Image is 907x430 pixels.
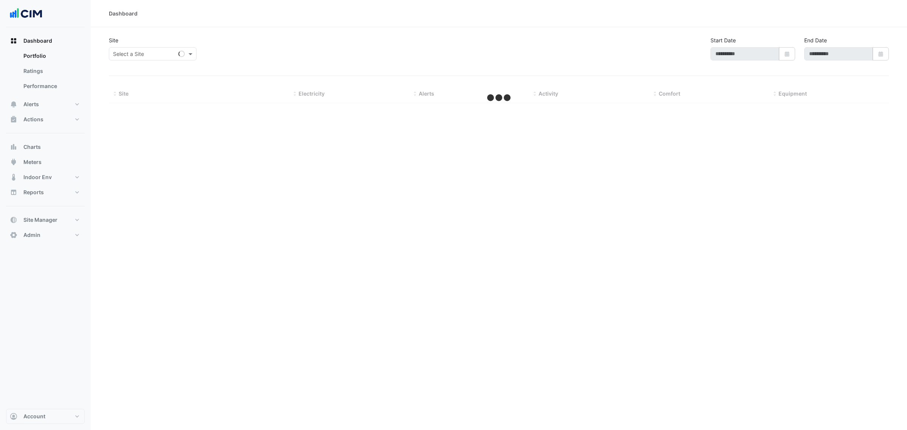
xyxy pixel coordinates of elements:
[17,63,85,79] a: Ratings
[6,170,85,185] button: Indoor Env
[6,48,85,97] div: Dashboard
[10,231,17,239] app-icon: Admin
[804,36,827,44] label: End Date
[6,139,85,155] button: Charts
[6,212,85,227] button: Site Manager
[17,79,85,94] a: Performance
[23,173,52,181] span: Indoor Env
[6,185,85,200] button: Reports
[710,36,736,44] label: Start Date
[23,413,45,420] span: Account
[779,90,807,97] span: Equipment
[10,158,17,166] app-icon: Meters
[419,90,434,97] span: Alerts
[109,9,138,17] div: Dashboard
[6,155,85,170] button: Meters
[109,36,118,44] label: Site
[17,48,85,63] a: Portfolio
[119,90,128,97] span: Site
[23,116,43,123] span: Actions
[6,227,85,243] button: Admin
[10,173,17,181] app-icon: Indoor Env
[6,409,85,424] button: Account
[6,33,85,48] button: Dashboard
[539,90,558,97] span: Activity
[10,116,17,123] app-icon: Actions
[23,158,42,166] span: Meters
[23,231,40,239] span: Admin
[23,37,52,45] span: Dashboard
[10,101,17,108] app-icon: Alerts
[659,90,680,97] span: Comfort
[23,143,41,151] span: Charts
[299,90,325,97] span: Electricity
[6,112,85,127] button: Actions
[6,97,85,112] button: Alerts
[23,189,44,196] span: Reports
[10,189,17,196] app-icon: Reports
[23,101,39,108] span: Alerts
[23,216,57,224] span: Site Manager
[10,37,17,45] app-icon: Dashboard
[10,143,17,151] app-icon: Charts
[9,6,43,21] img: Company Logo
[10,216,17,224] app-icon: Site Manager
